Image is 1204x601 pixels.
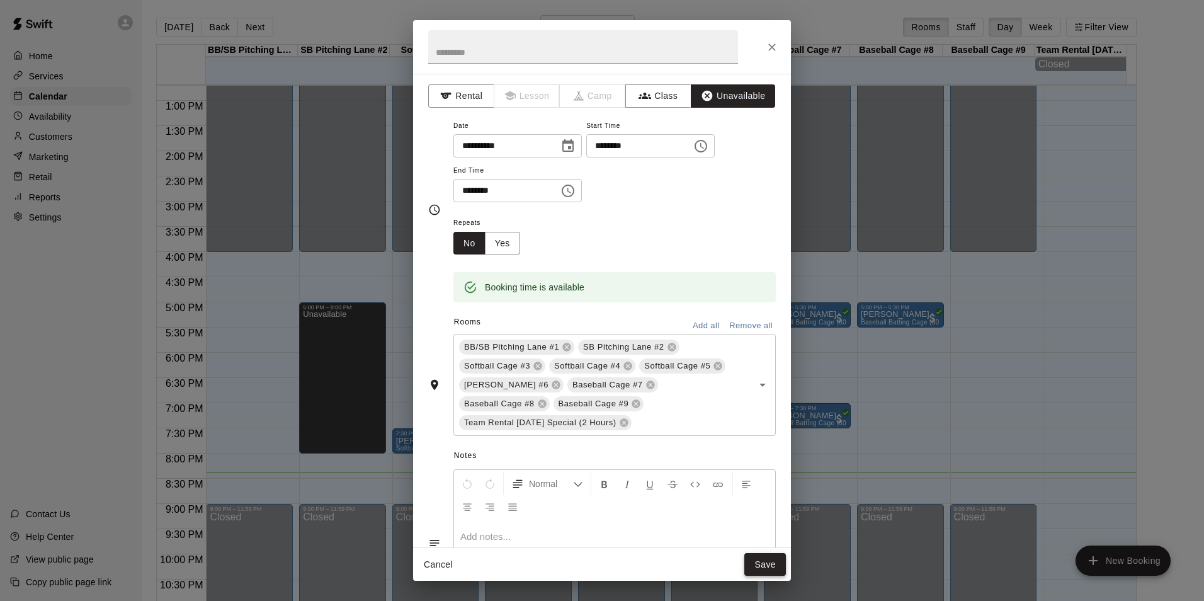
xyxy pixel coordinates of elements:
[688,134,713,159] button: Choose time, selected time is 8:30 PM
[454,446,776,466] span: Notes
[494,84,560,108] span: Lessons must be created in the Services page first
[418,553,458,576] button: Cancel
[479,495,501,518] button: Right Align
[457,495,478,518] button: Center Align
[428,379,441,391] svg: Rooms
[754,376,771,394] button: Open
[453,215,530,232] span: Repeats
[459,340,574,355] div: BB/SB Pitching Lane #1
[459,360,535,372] span: Softball Cage #3
[639,358,725,374] div: Softball Cage #5
[485,232,520,255] button: Yes
[485,276,584,299] div: Booking time is available
[578,341,669,353] span: SB Pitching Lane #2
[459,358,545,374] div: Softball Cage #3
[639,360,715,372] span: Softball Cage #5
[453,232,520,255] div: outlined button group
[453,232,486,255] button: No
[459,379,554,391] span: [PERSON_NAME] #6
[560,84,626,108] span: Camps can only be created in the Services page
[506,472,588,495] button: Formatting Options
[459,341,564,353] span: BB/SB Pitching Lane #1
[502,495,523,518] button: Justify Align
[428,84,494,108] button: Rental
[625,84,691,108] button: Class
[457,472,478,495] button: Undo
[453,163,582,180] span: End Time
[707,472,729,495] button: Insert Link
[428,537,441,549] svg: Notes
[594,472,615,495] button: Format Bold
[459,415,632,430] div: Team Rental [DATE] Special (2 Hours)
[453,118,582,135] span: Date
[567,379,648,391] span: Baseball Cage #7
[686,316,726,336] button: Add all
[428,203,441,216] svg: Timing
[459,398,540,410] span: Baseball Cage #8
[554,396,644,411] div: Baseball Cage #9
[639,472,661,495] button: Format Underline
[555,178,581,203] button: Choose time, selected time is 9:00 PM
[554,398,634,410] span: Baseball Cage #9
[479,472,501,495] button: Redo
[578,340,679,355] div: SB Pitching Lane #2
[567,377,658,392] div: Baseball Cage #7
[586,118,715,135] span: Start Time
[735,472,757,495] button: Left Align
[549,360,625,372] span: Softball Cage #4
[459,396,550,411] div: Baseball Cage #8
[459,416,622,429] span: Team Rental [DATE] Special (2 Hours)
[549,358,635,374] div: Softball Cage #4
[691,84,775,108] button: Unavailable
[454,318,481,326] span: Rooms
[744,553,786,576] button: Save
[555,134,581,159] button: Choose date, selected date is Sep 9, 2025
[616,472,638,495] button: Format Italics
[726,316,776,336] button: Remove all
[684,472,706,495] button: Insert Code
[529,478,573,490] span: Normal
[459,377,564,392] div: [PERSON_NAME] #6
[662,472,683,495] button: Format Strikethrough
[761,36,783,59] button: Close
